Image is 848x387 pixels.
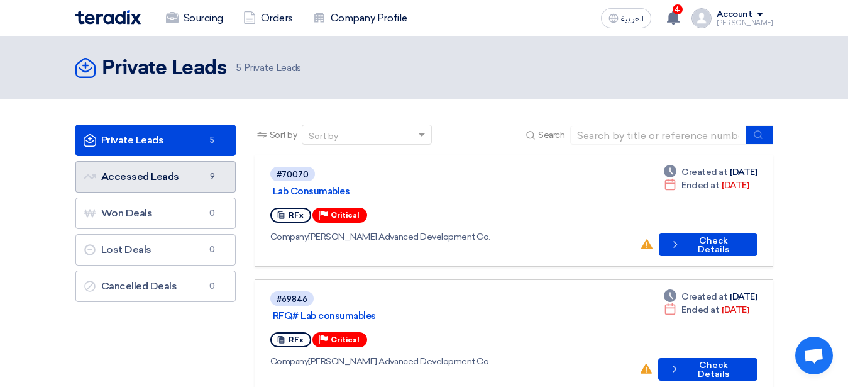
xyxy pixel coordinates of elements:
[795,337,833,374] a: Open chat
[75,161,236,193] a: Accessed Leads9
[233,4,303,32] a: Orders
[277,171,309,179] div: #70070
[205,280,220,293] span: 0
[659,233,757,256] button: Check Details
[664,290,757,303] div: [DATE]
[717,9,752,20] div: Account
[570,126,746,145] input: Search by title or reference number
[289,211,304,220] span: RFx
[270,355,630,368] div: [PERSON_NAME] Advanced Development Co.
[75,198,236,229] a: Won Deals0
[75,125,236,156] a: Private Leads5
[270,230,630,244] div: [PERSON_NAME] Advanced Development Co.
[681,303,719,317] span: Ended at
[664,303,749,317] div: [DATE]
[621,14,644,23] span: العربية
[236,61,300,76] span: Private Leads
[331,335,360,344] span: Critical
[277,295,307,303] div: #69846
[205,207,220,220] span: 0
[289,335,304,344] span: RFx
[691,8,712,28] img: profile_test.png
[75,234,236,266] a: Lost Deals0
[102,56,227,81] h2: Private Leads
[331,211,360,220] span: Critical
[205,244,220,256] span: 0
[75,10,141,25] img: Teradix logo
[673,4,683,14] span: 4
[601,8,651,28] button: العربية
[664,179,749,192] div: [DATE]
[236,62,241,74] span: 5
[309,130,338,143] div: Sort by
[717,20,773,26] div: [PERSON_NAME]
[205,171,220,183] span: 9
[664,165,757,179] div: [DATE]
[75,271,236,302] a: Cancelled Deals0
[270,232,309,242] span: Company
[270,356,309,367] span: Company
[658,358,757,381] button: Check Details
[538,128,564,142] span: Search
[681,290,727,303] span: Created at
[681,179,719,192] span: Ended at
[156,4,233,32] a: Sourcing
[273,310,587,322] a: RFQ# Lab consumables
[270,128,297,142] span: Sort by
[205,134,220,147] span: 5
[681,165,727,179] span: Created at
[303,4,417,32] a: Company Profile
[273,186,587,197] a: Lab Consumables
